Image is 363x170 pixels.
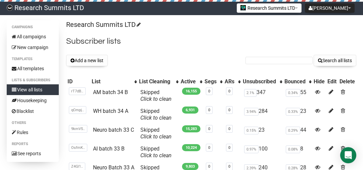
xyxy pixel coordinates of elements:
a: 0 [228,108,230,112]
a: WH batch 34 A [93,108,128,114]
th: Bounced: No sort applied, activate to apply an ascending sort [283,77,313,86]
div: ARs [225,78,234,85]
a: 0 [208,127,210,131]
a: Research Summits LTD [66,20,140,29]
td: 8 [283,143,313,162]
span: 15,283 [182,125,200,132]
div: Delete [339,78,355,85]
span: Skipped [140,89,172,102]
span: 6,931 [182,107,198,114]
a: 0 [228,145,230,150]
div: Segs [205,78,217,85]
button: Search all lists [314,55,356,66]
span: 9,803 [182,163,198,170]
a: 0 [208,145,210,150]
img: bccbfd5974049ef095ce3c15df0eef5a [7,5,13,11]
td: 284 [241,105,283,124]
td: 55 [283,86,313,105]
span: 16,155 [182,88,200,95]
td: 44 [283,124,313,143]
th: ID: No sort applied, sorting is disabled [66,77,90,86]
a: New campaign [7,42,59,53]
div: Unsubscribed [243,78,276,85]
th: List Cleaning: No sort applied, activate to apply an ascending sort [138,77,179,86]
a: Rules [7,127,59,138]
th: Active: No sort applied, activate to apply an ascending sort [179,77,203,86]
h2: Subscriber lists [66,35,356,47]
span: 3.94% [244,108,259,116]
a: 0 [208,89,210,93]
th: Hide: No sort applied, sorting is disabled [312,77,326,86]
th: List: No sort applied, activate to apply an ascending sort [90,77,138,86]
a: AI batch 33 B [93,145,125,152]
a: AM batch 34 B [93,89,128,95]
li: Others [7,119,59,127]
span: 0.08% [286,145,300,153]
li: Templates [7,55,59,63]
span: 0.33% [286,108,300,116]
a: All campaigns [7,31,59,42]
a: 0 [208,108,210,112]
a: 0 [228,89,230,93]
li: Reports [7,140,59,148]
div: Bounced [284,78,306,85]
th: Segs: No sort applied, activate to apply an ascending sort [203,77,223,86]
span: 0.34% [286,89,300,97]
th: ARs: No sort applied, activate to apply an ascending sort [223,77,241,86]
span: 0.15% [244,127,259,134]
a: 0 [208,164,210,169]
a: Click to clean [140,115,172,121]
a: Blacklist [7,106,59,117]
span: OsfmK.. [69,144,87,152]
div: Edit [327,78,336,85]
a: Housekeeping [7,95,59,106]
span: 0.97% [244,145,259,153]
span: 0.29% [286,127,300,134]
button: Add a new list [66,55,108,66]
div: Active [181,78,196,85]
a: 0 [228,164,230,169]
td: 347 [241,86,283,105]
button: Research Summits LTD [237,3,302,13]
li: Lists & subscribers [7,76,59,84]
div: Hide [314,78,325,85]
div: Open Intercom Messenger [340,147,356,163]
span: Skipped [140,127,172,140]
span: Skipped [140,108,172,121]
span: Skipped [140,145,172,159]
li: Campaigns [7,23,59,31]
a: See reports [7,148,59,159]
th: Edit: No sort applied, sorting is disabled [326,77,338,86]
a: View all lists [7,84,59,95]
a: Click to clean [140,133,172,140]
span: qCmpj.. [69,106,86,114]
td: 100 [241,143,283,162]
a: Click to clean [140,96,172,102]
a: 0 [228,127,230,131]
span: 10,224 [182,144,200,151]
span: rT7dB.. [69,87,86,95]
th: Delete: No sort applied, sorting is disabled [338,77,356,86]
span: 2.1% [244,89,257,97]
div: List Cleaning [139,78,173,85]
td: 23 [241,124,283,143]
a: Neuro batch 33 C [93,127,134,133]
div: List [92,78,131,85]
td: 23 [283,105,313,124]
button: [PERSON_NAME] [305,3,355,13]
a: Click to clean [140,152,172,159]
a: All templates [7,63,59,74]
th: Unsubscribed: No sort applied, activate to apply an ascending sort [241,77,283,86]
div: ID [67,78,89,85]
span: 9kmV5.. [69,125,87,133]
img: 2.jpg [240,5,246,10]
